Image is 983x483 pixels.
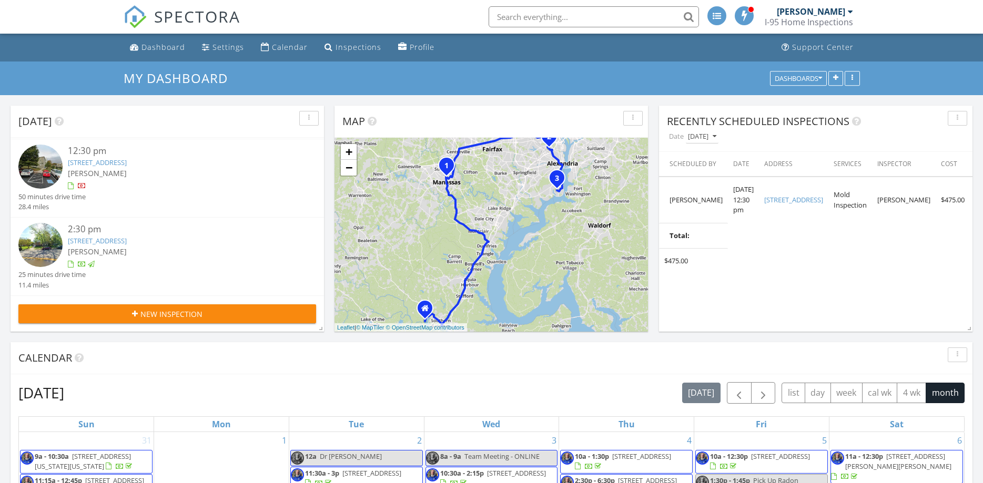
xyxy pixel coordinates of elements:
td: [PERSON_NAME] [872,177,936,223]
span: Map [342,114,365,128]
img: low_quality.jpg [291,451,304,465]
div: Dashboards [775,75,822,82]
th: Address [759,152,828,177]
img: low_quality.jpg [696,451,709,465]
a: 10a - 1:30p [STREET_ADDRESS] [560,450,693,474]
a: © OpenStreetMap contributors [386,324,464,331]
button: Dashboards [770,71,827,86]
a: Support Center [777,38,858,57]
a: Zoom in [341,144,357,160]
a: Profile [394,38,439,57]
input: Search everything... [489,6,699,27]
span: 10a - 1:30p [575,451,609,461]
a: Monday [210,417,233,431]
td: Mold Inspection [828,177,872,223]
th: Services [828,152,872,177]
img: streetview [18,223,63,267]
div: 8415 Riverside Rd, Alexandria, VA 22308 [557,178,563,184]
a: 9a - 10:30a [STREET_ADDRESS][US_STATE][US_STATE] [35,451,134,471]
div: 50 minutes drive time [18,192,86,202]
span: 12a [305,451,317,461]
div: Inspections [336,42,381,52]
span: [STREET_ADDRESS] [751,451,810,461]
td: [DATE] 12:30 pm [728,177,759,223]
label: Date [667,129,686,143]
div: 12:30 pm [68,145,291,158]
a: Zoom out [341,160,357,176]
img: The Best Home Inspection Software - Spectora [124,5,147,28]
a: 2:30 pm [STREET_ADDRESS] [PERSON_NAME] 25 minutes drive time 11.4 miles [18,223,316,290]
button: month [926,383,965,403]
a: Go to September 1, 2025 [280,432,289,449]
a: My Dashboard [124,69,237,87]
a: [STREET_ADDRESS] [68,158,127,167]
button: [DATE] [686,130,718,144]
span: [PERSON_NAME] [68,168,127,178]
div: Settings [212,42,244,52]
div: Profile [410,42,434,52]
span: Calendar [18,351,72,365]
th: Date [728,152,759,177]
a: 10a - 12:30p [STREET_ADDRESS] [695,450,828,474]
span: 9a - 10:30a [35,451,69,461]
span: Recently Scheduled Inspections [667,114,849,128]
span: 10:30a - 2:15p [440,468,484,478]
div: Dashboard [141,42,185,52]
span: New Inspection [140,309,202,320]
button: day [805,383,831,403]
div: [DATE] [688,133,716,140]
a: [STREET_ADDRESS] [764,195,823,204]
i: 1 [444,162,449,170]
div: 11.4 miles [18,280,86,290]
td: [PERSON_NAME] [659,177,728,223]
a: Dashboard [126,38,189,57]
div: [PERSON_NAME] [777,6,845,17]
span: Dr [PERSON_NAME] [320,451,382,461]
span: [STREET_ADDRESS][US_STATE][US_STATE] [35,451,131,471]
i: 3 [555,175,559,182]
b: Total: [670,231,690,241]
i: 2 [547,133,551,141]
span: 11:30a - 3p [305,468,339,478]
span: Team Meeting - ONLINE [464,451,540,461]
div: Support Center [792,42,854,52]
div: 4119 S Four Mile Run Dr 404, Arlington, VA 22204 [549,136,555,142]
button: 4 wk [897,383,926,403]
div: 28.4 miles [18,202,86,212]
span: [STREET_ADDRESS] [612,451,671,461]
a: 12:30 pm [STREET_ADDRESS] [PERSON_NAME] 50 minutes drive time 28.4 miles [18,145,316,212]
img: low_quality.jpg [561,451,574,465]
td: $475.00 [659,248,728,274]
a: Go to August 31, 2025 [140,432,154,449]
a: Wednesday [480,417,502,431]
th: Inspector [872,152,936,177]
img: low_quality.jpg [831,451,844,465]
a: 11a - 12:30p [STREET_ADDRESS][PERSON_NAME][PERSON_NAME] [831,451,951,481]
a: Thursday [616,417,637,431]
a: Sunday [76,417,97,431]
a: Settings [198,38,248,57]
span: SPECTORA [154,5,240,27]
img: streetview [18,145,63,189]
a: Friday [754,417,769,431]
h2: [DATE] [18,382,64,403]
span: 8a - 9a [440,451,461,461]
span: [STREET_ADDRESS] [342,468,401,478]
div: 2:30 pm [68,223,291,236]
a: Leaflet [337,324,354,331]
button: New Inspection [18,304,316,323]
th: Cost [936,152,975,177]
a: Saturday [888,417,906,431]
div: Calendar [272,42,308,52]
span: [DATE] [18,114,52,128]
span: 11a - 12:30p [845,451,883,461]
a: Inspections [320,38,386,57]
a: Go to September 6, 2025 [955,432,964,449]
img: low_quality.jpg [291,468,304,481]
th: Scheduled By [659,152,728,177]
a: Go to September 5, 2025 [820,432,829,449]
div: I-95 Home Inspections [765,17,853,27]
div: 8807 Weir St, Manassas, VA 20110 [447,165,453,171]
button: Previous month [727,382,752,404]
a: SPECTORA [124,14,240,36]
